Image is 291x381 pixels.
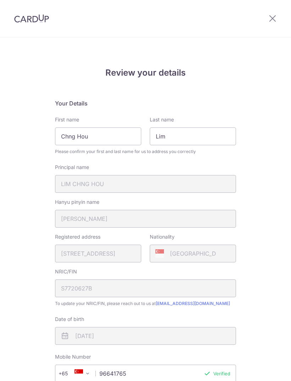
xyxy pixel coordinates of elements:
span: Please confirm your first and last name for us to address you correctly [55,148,236,155]
label: Mobile Number [55,353,91,360]
input: Last name [150,127,236,145]
label: Date of birth [55,316,84,323]
label: Last name [150,116,174,123]
a: [EMAIL_ADDRESS][DOMAIN_NAME] [156,301,230,306]
label: Registered address [55,233,100,240]
h5: Your Details [55,99,236,108]
label: First name [55,116,79,123]
span: +65 [59,369,78,378]
label: NRIC/FIN [55,268,77,275]
img: CardUp [14,14,49,23]
input: First Name [55,127,141,145]
span: +65 [61,369,78,378]
span: To update your NRIC/FIN, please reach out to us at [55,300,236,307]
label: Hanyu pinyin name [55,198,99,206]
h4: Review your details [55,66,236,79]
label: Principal name [55,164,89,171]
label: Nationality [150,233,175,240]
